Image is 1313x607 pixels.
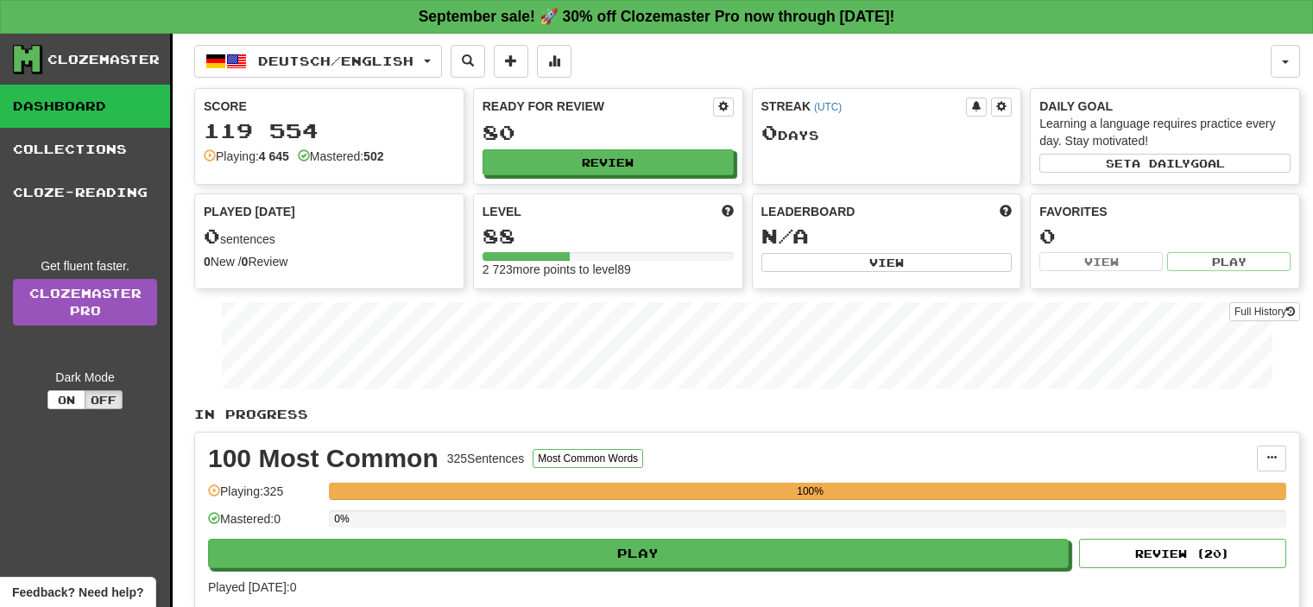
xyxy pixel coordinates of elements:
div: Day s [761,122,1013,144]
button: Play [1167,252,1291,271]
strong: 4 645 [259,149,289,163]
strong: 0 [242,255,249,269]
button: Review [483,149,734,175]
button: View [761,253,1013,272]
div: Dark Mode [13,369,157,386]
strong: September sale! 🚀 30% off Clozemaster Pro now through [DATE]! [419,8,895,25]
button: Seta dailygoal [1039,154,1291,173]
a: (UTC) [814,101,842,113]
div: Get fluent faster. [13,257,157,275]
button: Search sentences [451,45,485,78]
span: Leaderboard [761,203,855,220]
div: 0 [1039,225,1291,247]
button: Play [208,539,1069,568]
div: New / Review [204,253,455,270]
button: Most Common Words [533,449,643,468]
span: 0 [204,224,220,248]
span: Deutsch / English [258,54,413,68]
p: In Progress [194,406,1300,423]
div: 100% [334,483,1286,500]
div: Playing: 325 [208,483,320,511]
div: Favorites [1039,203,1291,220]
div: 119 554 [204,120,455,142]
span: Level [483,203,521,220]
span: Played [DATE] [204,203,295,220]
div: Ready for Review [483,98,713,115]
div: 100 Most Common [208,446,439,471]
span: Score more points to level up [722,203,734,220]
span: 0 [761,120,778,144]
div: 325 Sentences [447,450,525,467]
div: Streak [761,98,967,115]
button: Review (20) [1079,539,1286,568]
div: 80 [483,122,734,143]
button: More stats [537,45,571,78]
div: 2 723 more points to level 89 [483,261,734,278]
button: View [1039,252,1163,271]
a: ClozemasterPro [13,279,157,326]
span: Open feedback widget [12,584,143,601]
span: N/A [761,224,809,248]
button: Full History [1229,302,1300,321]
div: sentences [204,225,455,248]
div: Mastered: [298,148,384,165]
div: Playing: [204,148,289,165]
div: Clozemaster [47,51,160,68]
span: Played [DATE]: 0 [208,580,296,594]
span: This week in points, UTC [1000,203,1012,220]
div: Score [204,98,455,115]
button: Off [85,390,123,409]
div: Learning a language requires practice every day. Stay motivated! [1039,115,1291,149]
div: 88 [483,225,734,247]
button: On [47,390,85,409]
button: Deutsch/English [194,45,442,78]
button: Add sentence to collection [494,45,528,78]
div: Mastered: 0 [208,510,320,539]
strong: 502 [363,149,383,163]
span: a daily [1132,157,1190,169]
strong: 0 [204,255,211,269]
div: Daily Goal [1039,98,1291,115]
